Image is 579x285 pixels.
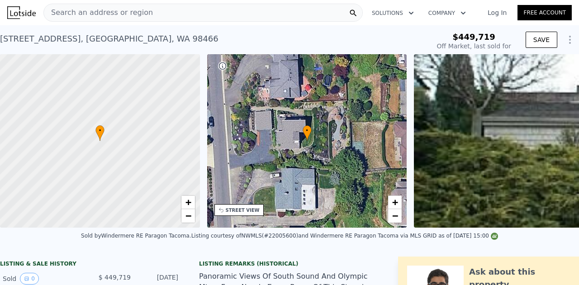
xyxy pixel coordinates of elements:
[226,207,260,214] div: STREET VIEW
[365,5,421,21] button: Solutions
[138,273,178,285] div: [DATE]
[185,196,191,208] span: +
[452,32,495,42] span: $449,719
[181,196,195,209] a: Zoom in
[185,210,191,221] span: −
[20,273,39,285] button: View historical data
[491,233,498,240] img: NWMLS Logo
[303,126,312,135] span: •
[421,5,473,21] button: Company
[181,209,195,223] a: Zoom out
[477,8,517,17] a: Log In
[388,209,402,223] a: Zoom out
[199,260,380,267] div: Listing Remarks (Historical)
[99,274,131,281] span: $ 449,719
[95,126,104,135] span: •
[392,196,398,208] span: +
[95,125,104,141] div: •
[561,31,579,49] button: Show Options
[526,32,557,48] button: SAVE
[191,233,498,239] div: Listing courtesy of NWMLS (#22005600) and Windermere RE Paragon Tacoma via MLS GRID as of [DATE] ...
[388,196,402,209] a: Zoom in
[44,7,153,18] span: Search an address or region
[7,6,36,19] img: Lotside
[392,210,398,221] span: −
[437,42,511,51] div: Off Market, last sold for
[81,233,191,239] div: Sold by Windermere RE Paragon Tacoma .
[303,125,312,141] div: •
[3,273,83,285] div: Sold
[517,5,572,20] a: Free Account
